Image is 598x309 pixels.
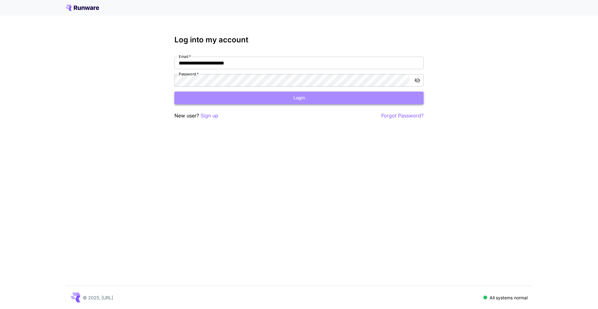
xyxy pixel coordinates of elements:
[179,71,199,77] label: Password
[83,294,113,301] p: © 2025, [URL]
[179,54,191,59] label: Email
[174,36,424,44] h3: Log into my account
[174,92,424,104] button: Login
[490,294,528,301] p: All systems normal
[174,112,218,120] p: New user?
[381,112,424,120] button: Forgot Password?
[201,112,218,120] button: Sign up
[412,75,423,86] button: toggle password visibility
